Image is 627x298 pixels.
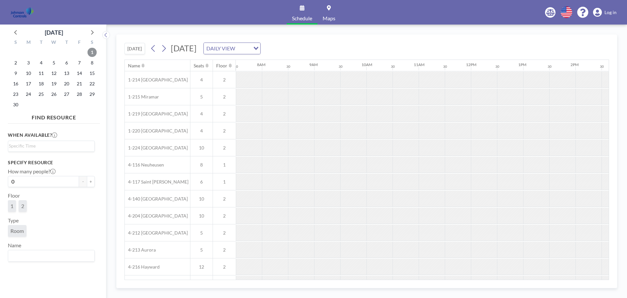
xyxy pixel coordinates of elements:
[37,79,46,88] span: Tuesday, November 18, 2025
[213,179,236,185] span: 1
[292,16,312,21] span: Schedule
[8,160,95,166] h3: Specify resource
[125,94,159,100] span: 1-215 Miramar
[125,230,188,236] span: 4-212 [GEOGRAPHIC_DATA]
[190,162,213,168] span: 8
[8,192,20,199] label: Floor
[75,90,84,99] span: Friday, November 28, 2025
[125,162,164,168] span: 4-116 Neuheusen
[213,128,236,134] span: 2
[8,168,56,175] label: How many people?
[213,162,236,168] span: 1
[125,145,188,151] span: 1-224 [GEOGRAPHIC_DATA]
[213,196,236,202] span: 2
[600,64,604,69] div: 30
[190,264,213,270] span: 12
[11,100,20,109] span: Sunday, November 30, 2025
[213,77,236,83] span: 2
[24,79,33,88] span: Monday, November 17, 2025
[125,264,160,270] span: 4-216 Hayward
[11,79,20,88] span: Sunday, November 16, 2025
[88,48,97,57] span: Saturday, November 1, 2025
[190,179,213,185] span: 6
[9,39,22,47] div: S
[49,79,58,88] span: Wednesday, November 19, 2025
[8,141,94,151] div: Search for option
[286,64,290,69] div: 30
[213,111,236,117] span: 2
[128,63,140,69] div: Name
[88,69,97,78] span: Saturday, November 15, 2025
[190,230,213,236] span: 5
[443,64,447,69] div: 30
[62,58,71,67] span: Thursday, November 6, 2025
[495,64,499,69] div: 30
[79,176,87,187] button: -
[213,230,236,236] span: 2
[339,64,343,69] div: 30
[309,62,318,67] div: 9AM
[88,79,97,88] span: Saturday, November 22, 2025
[11,58,20,67] span: Sunday, November 2, 2025
[190,247,213,253] span: 5
[35,39,48,47] div: T
[548,64,552,69] div: 30
[37,90,46,99] span: Tuesday, November 25, 2025
[125,247,156,253] span: 4-213 Aurora
[124,43,145,54] button: [DATE]
[75,79,84,88] span: Friday, November 21, 2025
[213,94,236,100] span: 2
[10,228,24,234] span: Room
[11,90,20,99] span: Sunday, November 23, 2025
[125,111,188,117] span: 1-219 [GEOGRAPHIC_DATA]
[190,196,213,202] span: 10
[194,63,204,69] div: Seats
[518,62,526,67] div: 1PM
[125,128,188,134] span: 1-220 [GEOGRAPHIC_DATA]
[24,58,33,67] span: Monday, November 3, 2025
[24,90,33,99] span: Monday, November 24, 2025
[9,252,91,260] input: Search for option
[593,8,617,17] a: Log in
[237,44,249,53] input: Search for option
[49,58,58,67] span: Wednesday, November 5, 2025
[190,213,213,219] span: 10
[171,43,197,53] span: [DATE]
[22,39,35,47] div: M
[190,77,213,83] span: 4
[257,62,265,67] div: 8AM
[62,79,71,88] span: Thursday, November 20, 2025
[391,64,395,69] div: 30
[323,16,335,21] span: Maps
[213,213,236,219] span: 2
[37,69,46,78] span: Tuesday, November 11, 2025
[362,62,372,67] div: 10AM
[234,64,238,69] div: 30
[8,242,21,249] label: Name
[45,28,63,37] div: [DATE]
[414,62,425,67] div: 11AM
[37,58,46,67] span: Tuesday, November 4, 2025
[73,39,86,47] div: F
[49,69,58,78] span: Wednesday, November 12, 2025
[62,90,71,99] span: Thursday, November 27, 2025
[88,90,97,99] span: Saturday, November 29, 2025
[10,6,34,19] img: organization-logo
[11,69,20,78] span: Sunday, November 9, 2025
[571,62,579,67] div: 2PM
[190,145,213,151] span: 10
[125,77,188,83] span: 1-214 [GEOGRAPHIC_DATA]
[88,58,97,67] span: Saturday, November 8, 2025
[10,203,13,209] span: 1
[466,62,476,67] div: 12PM
[49,90,58,99] span: Wednesday, November 26, 2025
[190,111,213,117] span: 4
[60,39,73,47] div: T
[24,69,33,78] span: Monday, November 10, 2025
[87,176,95,187] button: +
[21,203,24,209] span: 2
[213,247,236,253] span: 2
[8,250,94,261] div: Search for option
[216,63,227,69] div: Floor
[204,43,260,54] div: Search for option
